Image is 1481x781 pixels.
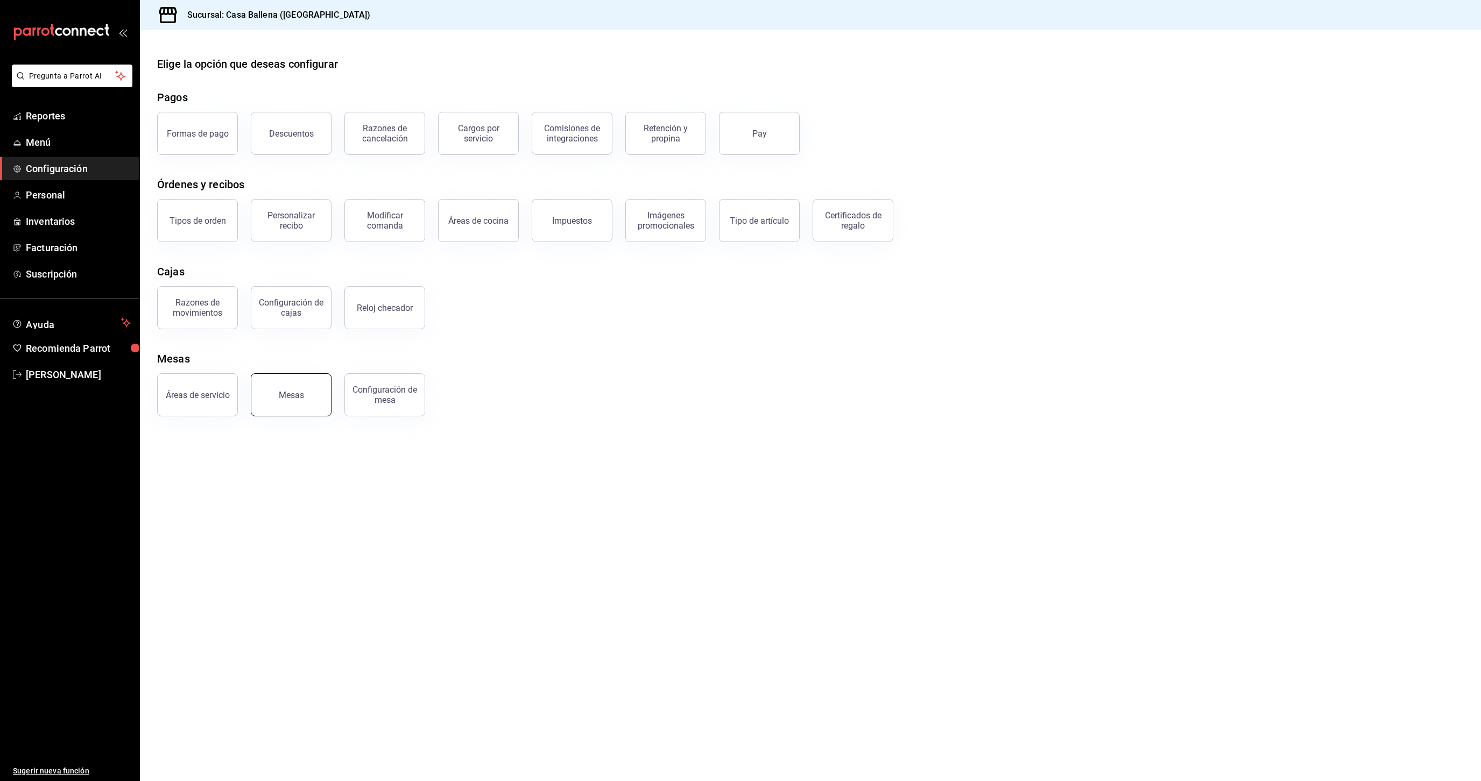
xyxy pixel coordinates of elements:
[157,351,190,367] div: Mesas
[26,316,117,329] span: Ayuda
[438,199,519,242] button: Áreas de cocina
[170,216,226,226] div: Tipos de orden
[532,199,612,242] button: Impuestos
[351,385,418,405] div: Configuración de mesa
[625,112,706,155] button: Retención y propina
[26,135,131,150] span: Menú
[258,210,325,231] div: Personalizar recibo
[552,216,592,226] div: Impuestos
[8,78,132,89] a: Pregunta a Parrot AI
[157,89,188,105] div: Pagos
[344,373,425,416] button: Configuración de mesa
[12,65,132,87] button: Pregunta a Parrot AI
[632,210,699,231] div: Imágenes promocionales
[179,9,371,22] h3: Sucursal: Casa Ballena ([GEOGRAPHIC_DATA])
[719,199,800,242] button: Tipo de artículo
[351,210,418,231] div: Modificar comanda
[26,109,131,123] span: Reportes
[351,123,418,144] div: Razones de cancelación
[164,297,231,318] div: Razones de movimientos
[448,216,509,226] div: Áreas de cocina
[269,129,314,139] div: Descuentos
[251,286,332,329] button: Configuración de cajas
[13,765,131,777] span: Sugerir nueva función
[157,176,244,193] div: Órdenes y recibos
[26,367,131,382] span: [PERSON_NAME]
[357,303,413,313] div: Reloj checador
[26,214,131,229] span: Inventarios
[26,341,131,356] span: Recomienda Parrot
[157,56,338,72] div: Elige la opción que deseas configurar
[719,112,800,155] button: Pay
[258,297,325,318] div: Configuración de cajas
[813,199,893,242] button: Certificados de regalo
[166,390,230,400] div: Áreas de servicio
[438,112,519,155] button: Cargos por servicio
[730,216,789,226] div: Tipo de artículo
[118,28,127,37] button: open_drawer_menu
[445,123,512,144] div: Cargos por servicio
[251,112,332,155] button: Descuentos
[251,199,332,242] button: Personalizar recibo
[344,286,425,329] button: Reloj checador
[29,70,116,82] span: Pregunta a Parrot AI
[26,161,131,176] span: Configuración
[167,129,229,139] div: Formas de pago
[251,373,332,416] button: Mesas
[344,112,425,155] button: Razones de cancelación
[539,123,605,144] div: Comisiones de integraciones
[820,210,886,231] div: Certificados de regalo
[344,199,425,242] button: Modificar comanda
[625,199,706,242] button: Imágenes promocionales
[532,112,612,155] button: Comisiones de integraciones
[26,267,131,281] span: Suscripción
[279,390,304,400] div: Mesas
[157,264,185,280] div: Cajas
[26,240,131,255] span: Facturación
[157,286,238,329] button: Razones de movimientos
[157,112,238,155] button: Formas de pago
[157,199,238,242] button: Tipos de orden
[157,373,238,416] button: Áreas de servicio
[632,123,699,144] div: Retención y propina
[752,129,767,139] div: Pay
[26,188,131,202] span: Personal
